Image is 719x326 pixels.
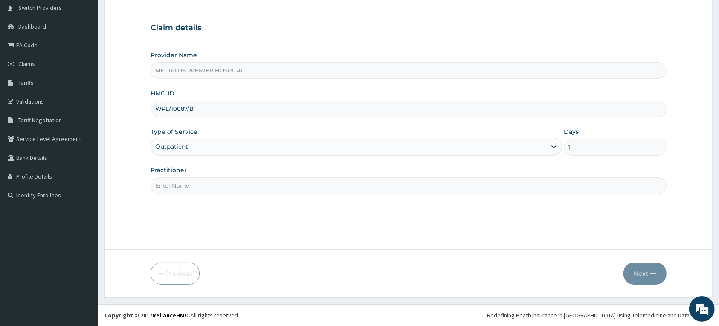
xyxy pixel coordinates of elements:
[49,107,118,193] span: We're online!
[140,4,160,25] div: Minimize live chat window
[44,48,143,59] div: Chat with us now
[4,233,162,263] textarea: Type your message and hit 'Enter'
[152,312,189,319] a: RelianceHMO
[16,43,35,64] img: d_794563401_company_1708531726252_794563401
[564,127,579,136] label: Days
[98,304,719,326] footer: All rights reserved.
[18,4,62,12] span: Switch Providers
[151,263,200,285] button: Previous
[18,116,62,124] span: Tariff Negotiation
[18,23,46,30] span: Dashboard
[151,23,667,33] h3: Claim details
[151,166,187,174] label: Practitioner
[151,101,667,117] input: Enter HMO ID
[18,79,34,87] span: Tariffs
[151,51,197,59] label: Provider Name
[104,312,191,319] strong: Copyright © 2017 .
[487,311,713,320] div: Redefining Heath Insurance in [GEOGRAPHIC_DATA] using Telemedicine and Data Science!
[151,177,667,194] input: Enter Name
[18,60,35,68] span: Claims
[151,89,174,98] label: HMO ID
[151,127,197,136] label: Type of Service
[623,263,667,285] button: Next
[155,142,188,151] div: Outpatient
